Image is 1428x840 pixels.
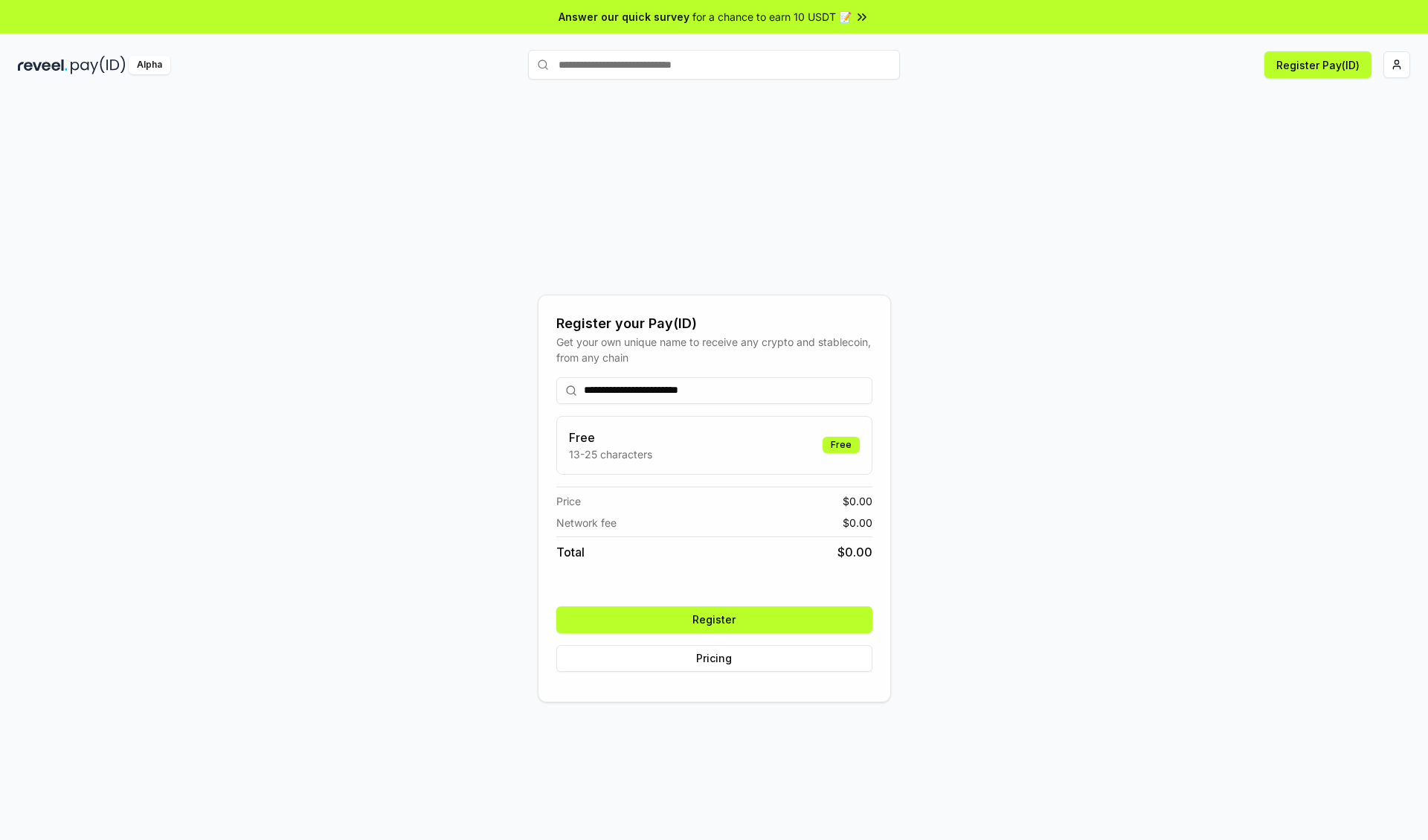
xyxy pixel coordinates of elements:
[129,56,170,74] div: Alpha
[1264,51,1371,78] button: Register Pay(ID)
[843,515,872,530] span: $ 0.00
[843,493,872,509] span: $ 0.00
[556,543,585,561] span: Total
[556,334,872,365] div: Get your own unique name to receive any crypto and stablecoin, from any chain
[823,437,860,453] div: Free
[559,9,689,25] span: Answer our quick survey
[556,313,872,334] div: Register your Pay(ID)
[569,429,652,446] h3: Free
[556,493,581,509] span: Price
[556,606,872,633] button: Register
[692,9,852,25] span: for a chance to earn 10 USDT 📝
[556,515,617,530] span: Network fee
[18,56,68,74] img: reveel_dark
[569,446,652,462] p: 13-25 characters
[837,543,872,561] span: $ 0.00
[71,56,126,74] img: pay_id
[556,645,872,672] button: Pricing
